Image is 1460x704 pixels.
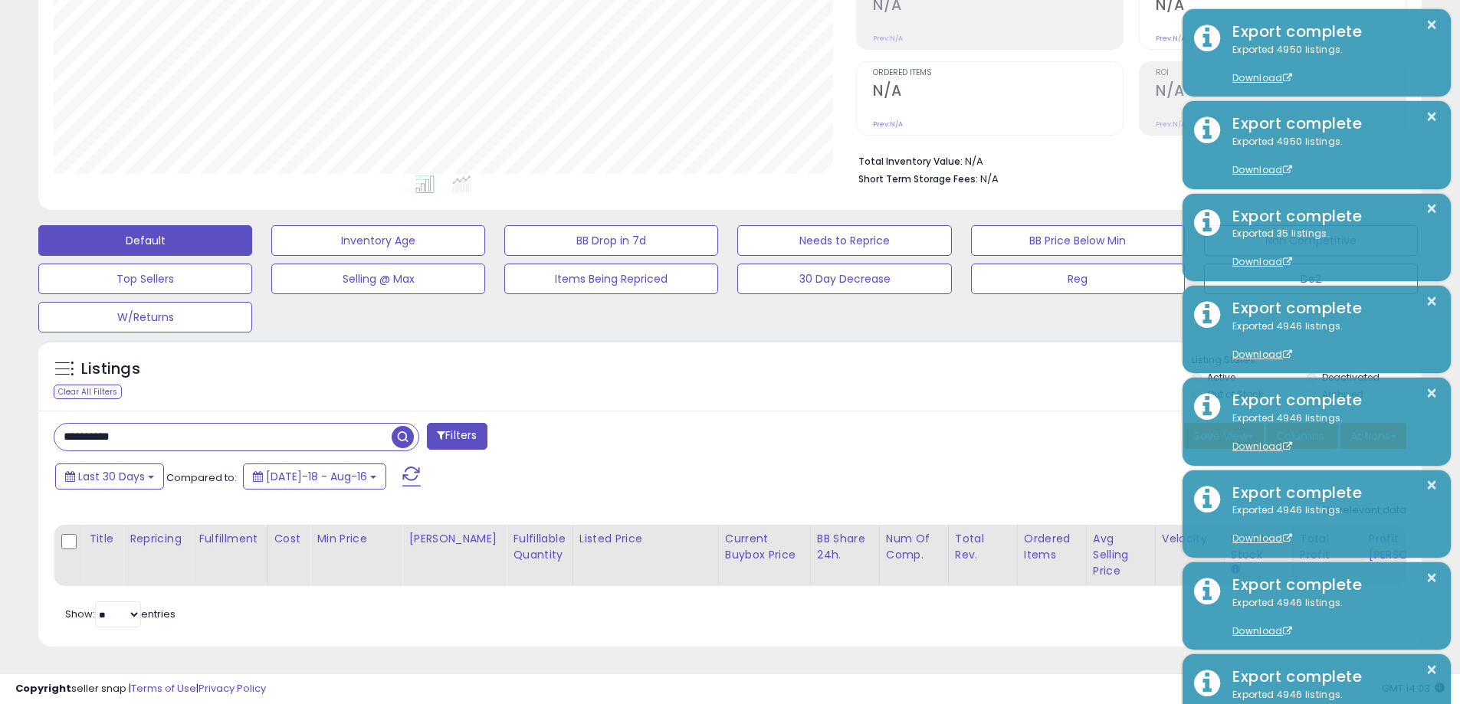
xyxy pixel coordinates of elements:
[873,69,1123,77] span: Ordered Items
[725,531,804,563] div: Current Buybox Price
[55,463,164,490] button: Last 30 Days
[1221,43,1439,86] div: Exported 4950 listings.
[1093,531,1149,579] div: Avg Selling Price
[1426,660,1438,679] button: ×
[1426,292,1438,311] button: ×
[130,531,185,547] div: Repricing
[78,469,145,484] span: Last 30 Days
[737,264,951,294] button: 30 Day Decrease
[817,531,873,563] div: BB Share 24h.
[858,172,978,185] b: Short Term Storage Fees:
[1024,531,1080,563] div: Ordered Items
[1221,227,1439,270] div: Exported 35 listings.
[317,531,395,547] div: Min Price
[971,264,1185,294] button: Reg
[408,531,500,547] div: [PERSON_NAME]
[1426,15,1438,34] button: ×
[1221,319,1439,362] div: Exported 4946 listings.
[131,681,196,696] a: Terms of Use
[873,82,1123,103] h2: N/A
[579,531,712,547] div: Listed Price
[1221,297,1439,319] div: Export complete
[1426,199,1438,218] button: ×
[1162,531,1218,547] div: Velocity
[65,607,176,621] span: Show: entries
[166,470,237,485] span: Compared to:
[1221,503,1439,546] div: Exported 4946 listings.
[38,225,252,256] button: Default
[873,120,903,129] small: Prev: N/A
[971,225,1185,256] button: BB Price Below Min
[198,531,261,547] div: Fulfillment
[1232,163,1292,176] a: Download
[1221,205,1439,228] div: Export complete
[1221,389,1439,411] div: Export complete
[266,469,367,484] span: [DATE]-18 - Aug-16
[858,155,963,168] b: Total Inventory Value:
[1156,120,1186,129] small: Prev: N/A
[1232,71,1292,84] a: Download
[1156,69,1406,77] span: ROI
[1426,476,1438,495] button: ×
[1426,107,1438,126] button: ×
[1221,411,1439,454] div: Exported 4946 listings.
[513,531,566,563] div: Fulfillable Quantity
[427,423,487,450] button: Filters
[1156,34,1186,43] small: Prev: N/A
[38,302,252,332] button: W/Returns
[504,225,718,256] button: BB Drop in 7d
[1156,82,1406,103] h2: N/A
[1232,348,1292,361] a: Download
[1232,532,1292,545] a: Download
[886,531,942,563] div: Num of Comp.
[1221,21,1439,43] div: Export complete
[89,531,116,547] div: Title
[81,359,140,380] h5: Listings
[1232,255,1292,268] a: Download
[1426,568,1438,588] button: ×
[15,682,266,696] div: seller snap | |
[858,151,1395,169] li: N/A
[1426,384,1438,403] button: ×
[1221,596,1439,639] div: Exported 4946 listings.
[737,225,951,256] button: Needs to Reprice
[1221,135,1439,178] div: Exported 4950 listings.
[1232,624,1292,637] a: Download
[1221,113,1439,135] div: Export complete
[1221,574,1439,596] div: Export complete
[1221,482,1439,504] div: Export complete
[504,264,718,294] button: Items Being Repriced
[955,531,1011,563] div: Total Rev.
[271,264,485,294] button: Selling @ Max
[1221,666,1439,688] div: Export complete
[198,681,266,696] a: Privacy Policy
[38,264,252,294] button: Top Sellers
[15,681,71,696] strong: Copyright
[243,463,386,490] button: [DATE]-18 - Aug-16
[54,385,122,399] div: Clear All Filters
[271,225,485,256] button: Inventory Age
[873,34,903,43] small: Prev: N/A
[1232,440,1292,453] a: Download
[980,172,999,186] span: N/A
[274,531,304,547] div: Cost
